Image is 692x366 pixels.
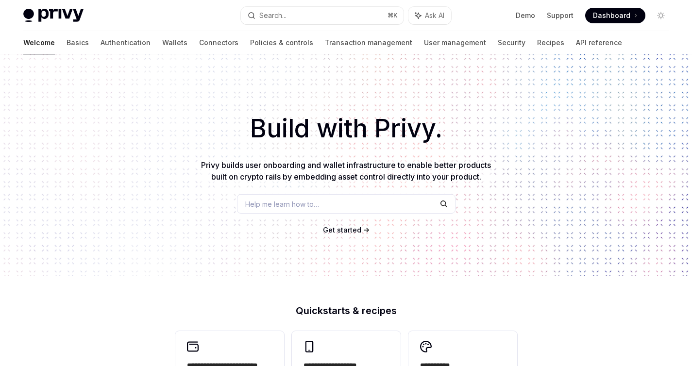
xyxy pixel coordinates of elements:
a: Get started [323,225,361,235]
a: Transaction management [325,31,412,54]
h2: Quickstarts & recipes [175,306,517,316]
a: Welcome [23,31,55,54]
button: Ask AI [408,7,451,24]
span: Get started [323,226,361,234]
span: Dashboard [593,11,630,20]
a: Support [547,11,574,20]
a: Connectors [199,31,238,54]
span: ⌘ K [388,12,398,19]
a: Basics [67,31,89,54]
span: Privy builds user onboarding and wallet infrastructure to enable better products built on crypto ... [201,160,491,182]
div: Search... [259,10,287,21]
a: Security [498,31,525,54]
a: Authentication [101,31,151,54]
h1: Build with Privy. [16,110,676,148]
a: Wallets [162,31,187,54]
span: Ask AI [425,11,444,20]
a: API reference [576,31,622,54]
a: Recipes [537,31,564,54]
span: Help me learn how to… [245,199,319,209]
a: Dashboard [585,8,645,23]
a: Policies & controls [250,31,313,54]
button: Toggle dark mode [653,8,669,23]
button: Search...⌘K [241,7,403,24]
a: Demo [516,11,535,20]
img: light logo [23,9,84,22]
a: User management [424,31,486,54]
